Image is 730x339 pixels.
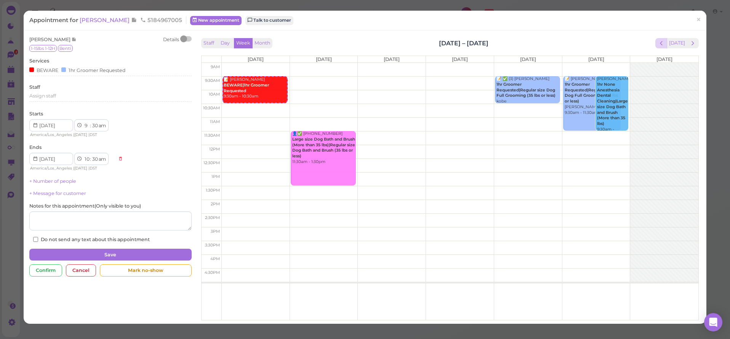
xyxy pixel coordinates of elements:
[223,77,287,99] div: 📝 [PERSON_NAME] 9:30am - 10:30am
[29,190,86,196] a: + Message for customer
[203,160,220,165] span: 12:30pm
[29,45,57,52] span: 1-15lbs 1-12H
[452,56,468,62] span: [DATE]
[439,39,488,48] h2: [DATE] – [DATE]
[29,58,49,64] label: Services
[656,56,672,62] span: [DATE]
[29,178,76,184] a: + Number of people
[100,264,191,277] div: Mark no-show
[211,201,220,206] span: 2pm
[74,166,87,171] span: [DATE]
[90,166,97,171] span: DST
[211,64,220,69] span: 9am
[29,93,56,99] span: Assign staff
[33,236,150,243] label: Do not send any text about this appointment
[80,16,131,24] span: [PERSON_NAME]
[245,16,293,25] a: Talk to customer
[205,270,220,275] span: 4:30pm
[564,76,621,115] div: 📝 [PERSON_NAME] [PERSON_NAME] 9:30am - 11:30am
[80,16,138,24] a: [PERSON_NAME]
[29,165,114,172] div: | |
[209,147,220,152] span: 12pm
[30,166,72,171] span: America/Los_Angeles
[520,56,536,62] span: [DATE]
[252,38,272,48] button: Month
[140,16,182,24] span: 5184967005
[597,76,628,138] div: [PERSON_NAME] 9:30am - 11:30am
[30,132,72,137] span: America/Los_Angeles
[248,56,264,62] span: [DATE]
[74,132,87,137] span: [DATE]
[29,110,43,117] label: Starts
[205,78,220,83] span: 9:30am
[696,14,701,25] span: ×
[205,215,220,220] span: 2:30pm
[205,243,220,248] span: 3:30pm
[655,38,667,48] button: prev
[29,264,62,277] div: Confirm
[131,16,138,24] span: Note
[201,38,216,48] button: Staff
[29,131,114,138] div: | |
[496,76,560,115] div: 📝 ✅ (3) [PERSON_NAME] kobe [PERSON_NAME] 9:30am - 10:30am
[58,45,73,52] span: Benti
[33,237,38,242] input: Do not send any text about this appointment
[588,56,604,62] span: [DATE]
[90,132,97,137] span: DST
[203,106,220,110] span: 10:30am
[597,82,628,126] b: 1hr None Anesthesia Dental Cleaning|Large size Dog Bath and Brush (More than 35 lbs)
[292,131,356,165] div: 👤✅ [PHONE_NUMBER] 11:30am - 1:30pm
[61,66,125,74] div: 1hr Groomer Requested
[72,37,77,42] span: Note
[209,92,220,97] span: 10am
[316,56,332,62] span: [DATE]
[29,37,72,42] span: [PERSON_NAME]
[204,133,220,138] span: 11:30am
[29,84,40,91] label: Staff
[29,16,186,24] div: Appointment for
[667,38,687,48] button: [DATE]
[29,249,191,261] button: Save
[565,82,618,104] b: 1hr Groomer Requested|Regular size Dog Full Grooming (35 lbs or less)
[692,11,706,29] a: ×
[206,188,220,193] span: 1:30pm
[29,66,58,74] div: BEWARE
[163,36,179,43] div: Details
[210,119,220,124] span: 11am
[704,313,722,331] div: Open Intercom Messenger
[496,82,556,98] b: 1hr Groomer Requested|Regular size Dog Full Grooming (35 lbs or less)
[224,83,269,93] b: BEWARE|1hr Groomer Requested
[384,56,400,62] span: [DATE]
[234,38,253,48] button: Week
[216,38,234,48] button: Day
[190,16,242,25] a: New appointment
[211,174,220,179] span: 1pm
[211,229,220,234] span: 3pm
[687,38,699,48] button: next
[210,256,220,261] span: 4pm
[29,203,141,209] label: Notes for this appointment ( Only visible to you )
[292,137,355,158] b: Large size Dog Bath and Brush (More than 35 lbs)|Regular size Dog Bath and Brush (35 lbs or less)
[66,264,96,277] div: Cancel
[29,144,42,151] label: Ends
